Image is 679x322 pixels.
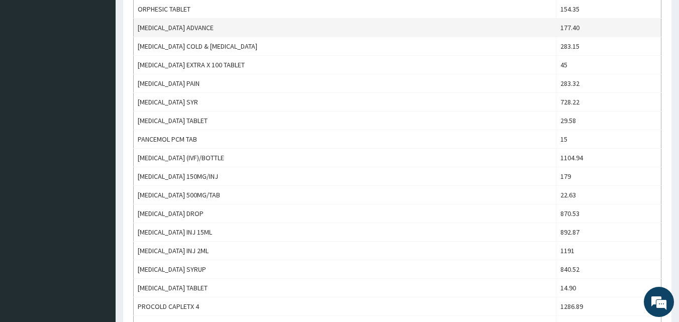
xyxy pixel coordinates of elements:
td: [MEDICAL_DATA] INJ 2ML [134,242,556,260]
td: [MEDICAL_DATA] (IVF)/BOTTLE [134,149,556,167]
td: [MEDICAL_DATA] SYR [134,93,556,112]
span: We're online! [58,97,139,198]
td: 179 [556,167,661,186]
textarea: Type your message and hit 'Enter' [5,215,191,250]
td: 1191 [556,242,661,260]
td: 14.90 [556,279,661,297]
td: [MEDICAL_DATA] SYRUP [134,260,556,279]
td: 15 [556,130,661,149]
td: [MEDICAL_DATA] TABLET [134,279,556,297]
td: [MEDICAL_DATA] DROP [134,204,556,223]
td: 29.58 [556,112,661,130]
td: 283.32 [556,74,661,93]
td: 892.87 [556,223,661,242]
td: 1286.89 [556,297,661,316]
img: d_794563401_company_1708531726252_794563401 [19,50,41,75]
div: Chat with us now [52,56,169,69]
td: [MEDICAL_DATA] PAIN [134,74,556,93]
td: [MEDICAL_DATA] ADVANCE [134,19,556,37]
td: 870.53 [556,204,661,223]
td: [MEDICAL_DATA] INJ 15ML [134,223,556,242]
td: [MEDICAL_DATA] COLD & [MEDICAL_DATA] [134,37,556,56]
td: 22.63 [556,186,661,204]
td: 177.40 [556,19,661,37]
td: 728.22 [556,93,661,112]
td: [MEDICAL_DATA] EXTRA X 100 TABLET [134,56,556,74]
td: PROCOLD CAPLETX 4 [134,297,556,316]
td: 45 [556,56,661,74]
td: 840.52 [556,260,661,279]
td: [MEDICAL_DATA] TABLET [134,112,556,130]
td: [MEDICAL_DATA] 150MG/INJ [134,167,556,186]
td: 1104.94 [556,149,661,167]
td: 283.15 [556,37,661,56]
div: Minimize live chat window [165,5,189,29]
td: [MEDICAL_DATA] 500MG/TAB [134,186,556,204]
td: PANCEMOL PCM TAB [134,130,556,149]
